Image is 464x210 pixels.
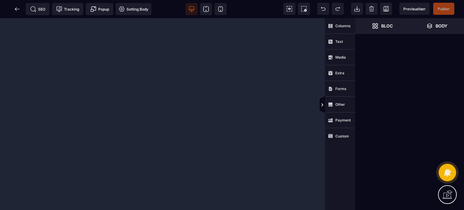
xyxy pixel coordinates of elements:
strong: Text [335,39,343,44]
strong: Columns [335,24,351,28]
span: Open Layer Manager [410,18,464,34]
strong: Payment [335,118,351,122]
span: Popup [90,6,109,12]
span: Open Blocks [355,18,410,34]
strong: Media [335,55,346,60]
strong: Other [335,102,345,107]
span: Setting Body [119,6,148,12]
span: Previsualiser [403,7,426,11]
strong: Forms [335,86,346,91]
strong: Custom [335,134,349,138]
span: SEO [30,6,45,12]
span: Preview [399,3,430,15]
strong: Extra [335,71,344,75]
strong: Bloc [381,24,393,28]
span: Tracking [56,6,79,12]
span: Screenshot [298,3,310,15]
span: View components [283,3,295,15]
span: Publier [438,7,450,11]
strong: Body [436,24,447,28]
